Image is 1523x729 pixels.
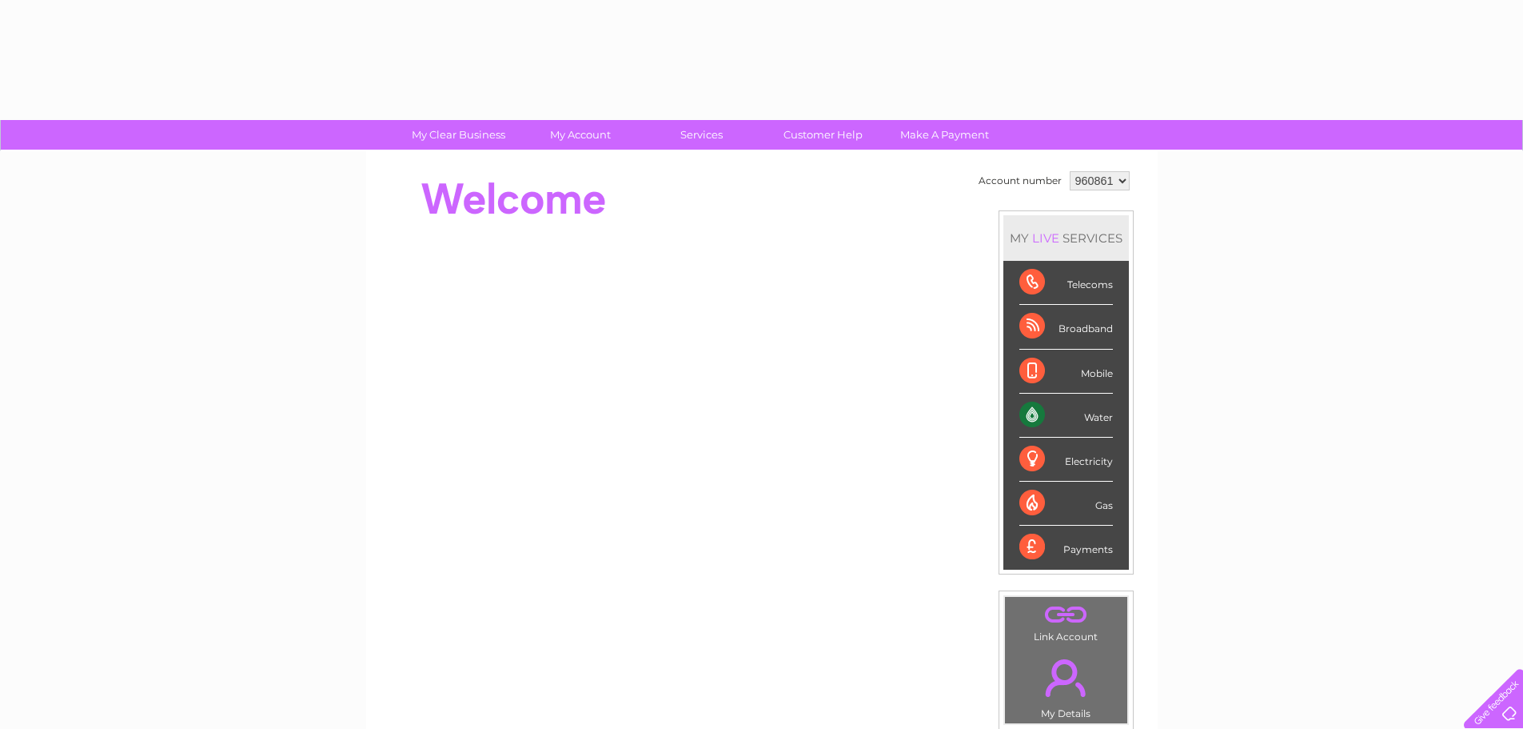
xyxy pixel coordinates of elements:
[1019,526,1113,569] div: Payments
[975,167,1066,194] td: Account number
[1019,350,1113,394] div: Mobile
[514,120,646,150] a: My Account
[1004,646,1128,724] td: My Details
[1004,596,1128,647] td: Link Account
[1019,438,1113,482] div: Electricity
[1009,650,1123,706] a: .
[1029,230,1063,246] div: LIVE
[757,120,889,150] a: Customer Help
[636,120,767,150] a: Services
[1019,261,1113,305] div: Telecoms
[1019,305,1113,349] div: Broadband
[1019,394,1113,438] div: Water
[879,120,1011,150] a: Make A Payment
[1003,215,1129,261] div: MY SERVICES
[393,120,524,150] a: My Clear Business
[1009,601,1123,629] a: .
[1019,482,1113,526] div: Gas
